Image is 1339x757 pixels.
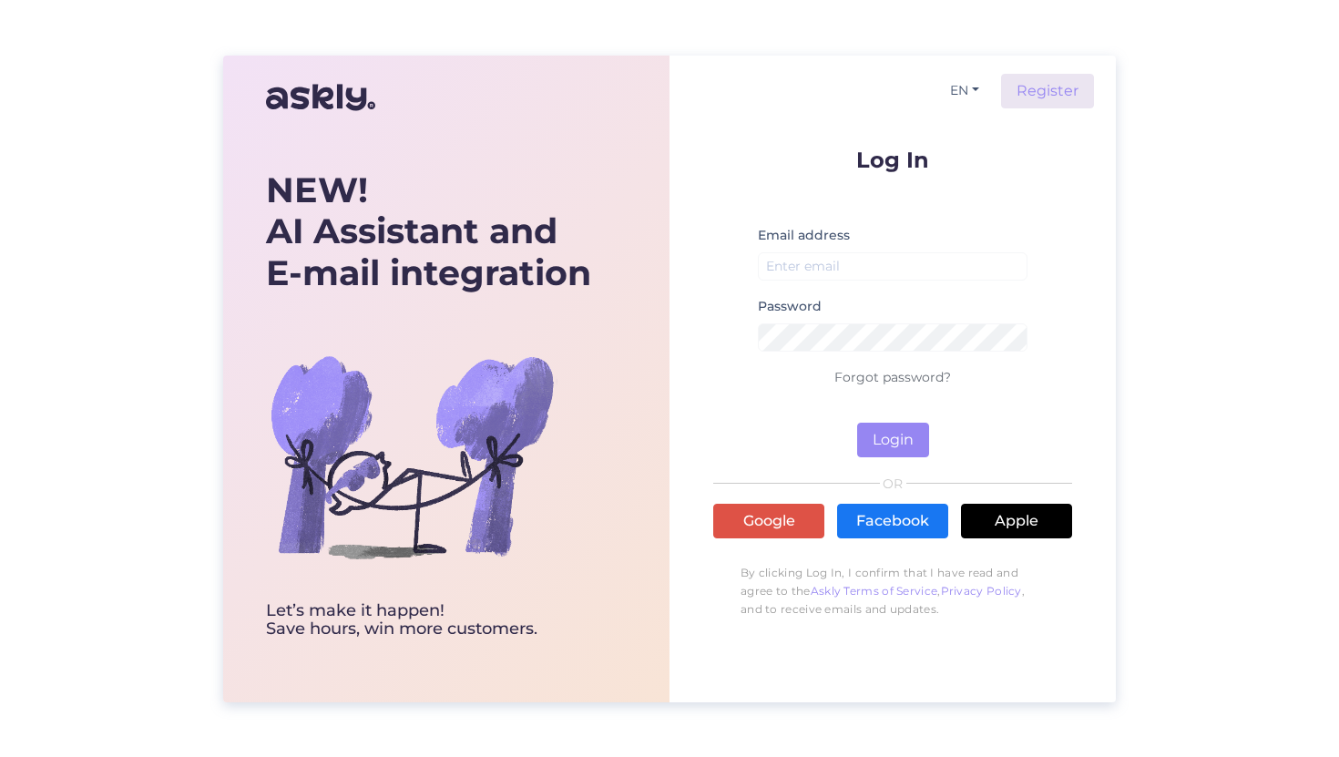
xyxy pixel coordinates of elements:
p: By clicking Log In, I confirm that I have read and agree to the , , and to receive emails and upd... [713,555,1072,628]
a: Facebook [837,504,948,538]
div: Let’s make it happen! Save hours, win more customers. [266,602,591,639]
input: Enter email [758,252,1027,281]
button: EN [943,77,986,104]
img: Askly [266,76,375,119]
a: Privacy Policy [941,584,1022,598]
b: NEW! [266,169,368,211]
a: Google [713,504,824,538]
a: Apple [961,504,1072,538]
span: OR [880,477,906,490]
button: Login [857,423,929,457]
a: Register [1001,74,1094,108]
p: Log In [713,148,1072,171]
label: Email address [758,226,850,245]
div: AI Assistant and E-mail integration [266,169,591,294]
label: Password [758,297,822,316]
a: Forgot password? [834,369,951,385]
a: Askly Terms of Service [811,584,938,598]
img: bg-askly [266,311,557,602]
